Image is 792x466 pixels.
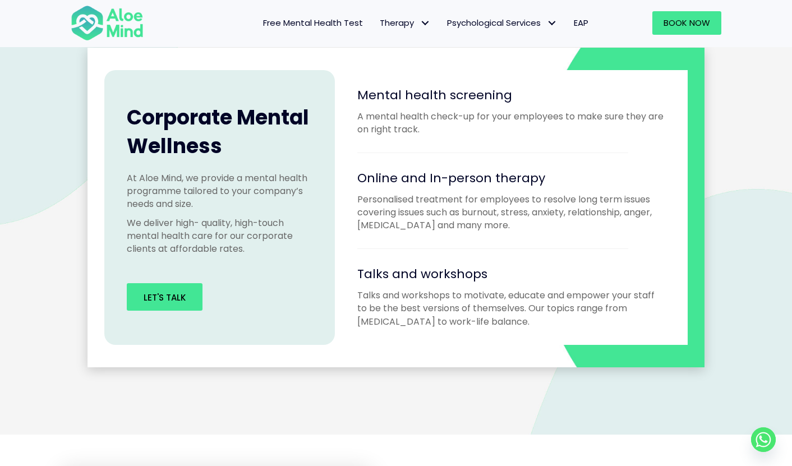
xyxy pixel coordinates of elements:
a: Free Mental Health Test [255,11,371,35]
span: Let's Talk [144,292,186,303]
p: Talks and workshops to motivate, educate and empower your staff to be the best versions of themse... [357,289,665,328]
a: Book Now [652,11,721,35]
span: Online and In-person therapy [357,169,545,187]
span: Free Mental Health Test [263,17,363,29]
span: EAP [574,17,588,29]
p: A mental health check-up for your employees to make sure they are on right track. [357,110,665,136]
nav: Menu [158,11,597,35]
a: Let's Talk [127,283,202,311]
span: Mental health screening [357,86,512,104]
a: TherapyTherapy: submenu [371,11,439,35]
span: Psychological Services [447,17,557,29]
a: Psychological ServicesPsychological Services: submenu [439,11,565,35]
span: Therapy [380,17,430,29]
a: Whatsapp [751,427,776,452]
img: Aloe mind Logo [71,4,144,41]
span: Psychological Services: submenu [544,15,560,31]
span: Corporate Mental Wellness [127,103,309,160]
span: Therapy: submenu [417,15,433,31]
span: Book Now [664,17,710,29]
a: EAP [565,11,597,35]
p: Personalised treatment for employees to resolve long term issues covering issues such as burnout,... [357,193,665,232]
p: At Aloe Mind, we provide a mental health programme tailored to your company’s needs and size. [127,172,312,211]
p: We deliver high- quality, high-touch mental health care for our corporate clients at affordable r... [127,216,312,256]
span: Talks and workshops [357,265,487,283]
